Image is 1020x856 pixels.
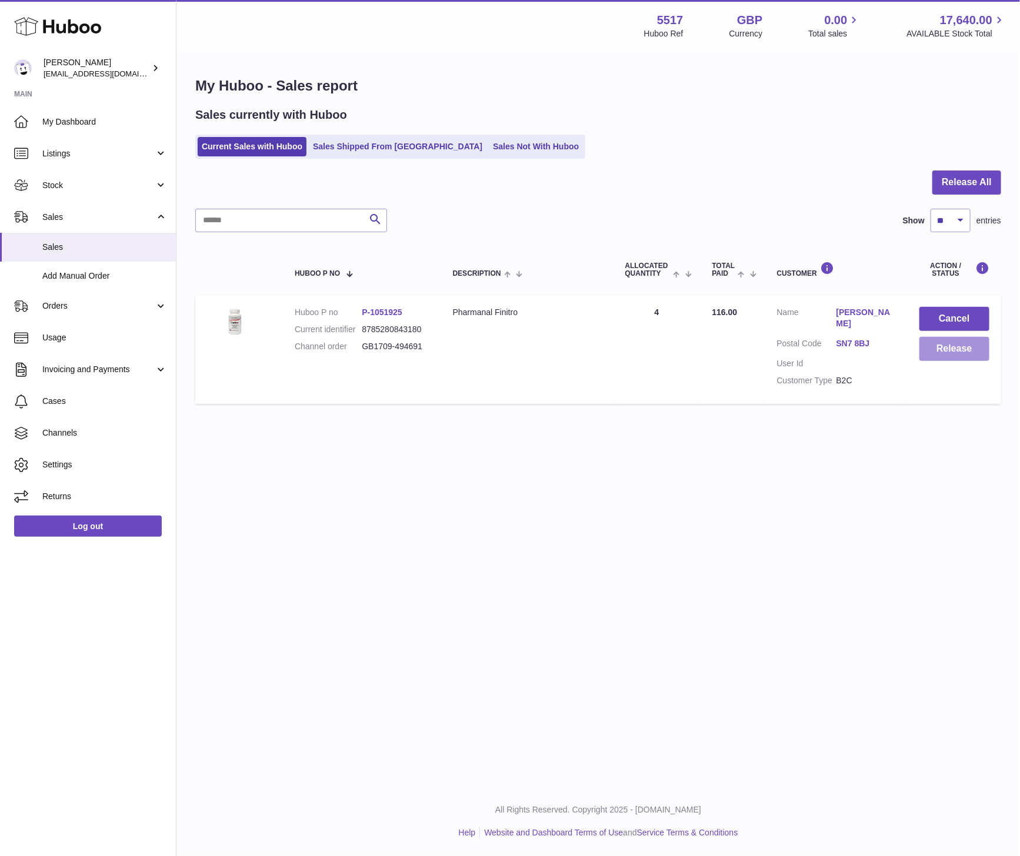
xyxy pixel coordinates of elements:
[777,338,836,352] dt: Postal Code
[42,180,155,191] span: Stock
[362,307,402,317] a: P-1051925
[836,375,896,386] dd: B2C
[836,307,896,329] a: [PERSON_NAME]
[825,12,848,28] span: 0.00
[729,28,763,39] div: Currency
[42,270,167,282] span: Add Manual Order
[919,307,989,331] button: Cancel
[42,148,155,159] span: Listings
[42,459,167,470] span: Settings
[362,341,429,352] dd: GB1709-494691
[836,338,896,349] a: SN7 8BJ
[195,107,347,123] h2: Sales currently with Huboo
[480,827,738,838] li: and
[42,491,167,502] span: Returns
[777,358,836,369] dt: User Id
[295,307,362,318] dt: Huboo P no
[484,828,623,837] a: Website and Dashboard Terms of Use
[906,12,1006,39] a: 17,640.00 AVAILABLE Stock Total
[906,28,1006,39] span: AVAILABLE Stock Total
[195,76,1001,95] h1: My Huboo - Sales report
[459,828,476,837] a: Help
[712,262,735,277] span: Total paid
[42,212,155,223] span: Sales
[712,307,738,317] span: 116.00
[42,116,167,128] span: My Dashboard
[42,396,167,407] span: Cases
[453,307,602,318] div: Pharmanal Finitro
[42,242,167,253] span: Sales
[362,324,429,335] dd: 8785280843180
[295,270,340,277] span: Huboo P no
[489,137,583,156] a: Sales Not With Huboo
[737,12,762,28] strong: GBP
[42,364,155,375] span: Invoicing and Payments
[657,12,684,28] strong: 5517
[42,300,155,312] span: Orders
[777,375,836,386] dt: Customer Type
[42,332,167,343] span: Usage
[808,12,861,39] a: 0.00 Total sales
[453,270,501,277] span: Description
[295,341,362,352] dt: Channel order
[940,12,992,28] span: 17,640.00
[919,262,989,277] div: Action / Status
[976,215,1001,226] span: entries
[903,215,925,226] label: Show
[14,59,32,77] img: alessiavanzwolle@hotmail.com
[295,324,362,335] dt: Current identifier
[625,262,671,277] span: ALLOCATED Quantity
[44,57,149,79] div: [PERSON_NAME]
[637,828,738,837] a: Service Terms & Conditions
[777,262,896,277] div: Customer
[42,427,167,439] span: Channels
[614,295,701,403] td: 4
[919,337,989,361] button: Release
[932,170,1001,195] button: Release All
[198,137,306,156] a: Current Sales with Huboo
[777,307,836,332] dt: Name
[44,69,173,78] span: [EMAIL_ADDRESS][DOMAIN_NAME]
[207,307,266,337] img: 1752522179.png
[186,804,1011,815] p: All Rights Reserved. Copyright 2025 - [DOMAIN_NAME]
[309,137,486,156] a: Sales Shipped From [GEOGRAPHIC_DATA]
[14,516,162,537] a: Log out
[644,28,684,39] div: Huboo Ref
[808,28,861,39] span: Total sales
